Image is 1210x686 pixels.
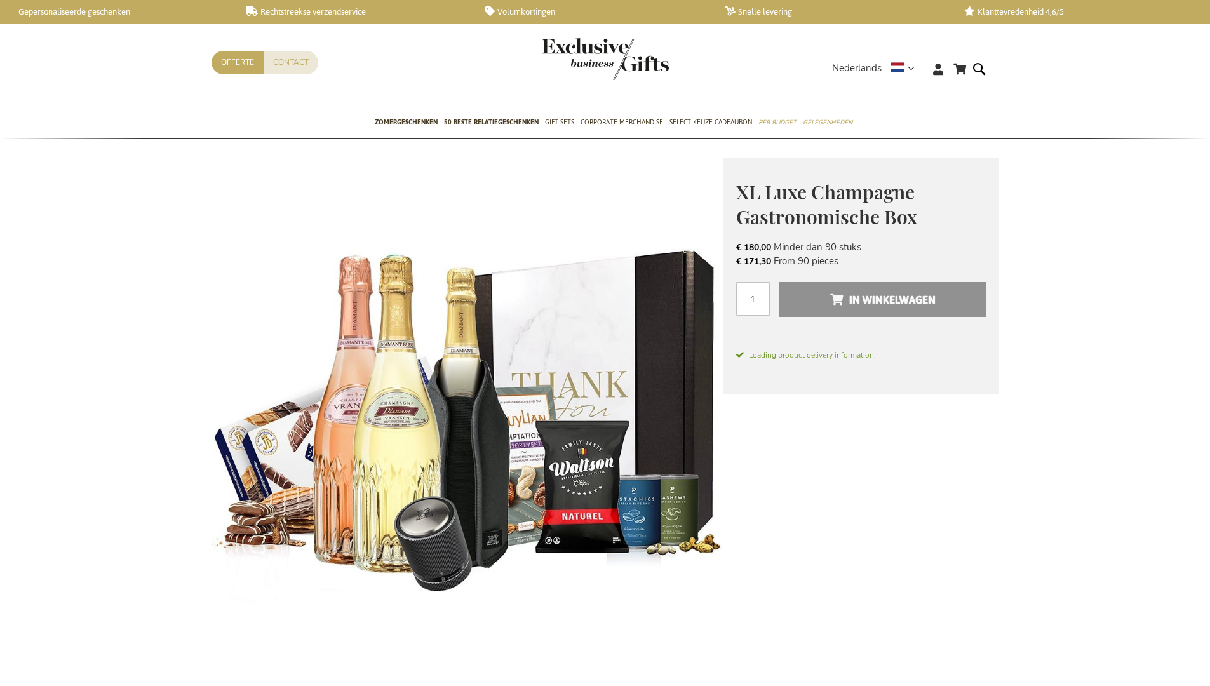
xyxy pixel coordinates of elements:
span: 50 beste relatiegeschenken [444,116,539,129]
a: Gelegenheden [803,107,852,139]
a: Gift Sets [545,107,574,139]
span: € 180,00 [736,241,771,253]
span: Per Budget [758,116,797,129]
span: Corporate Merchandise [581,116,663,129]
span: € 171,30 [736,255,771,267]
li: Minder dan 90 stuks [736,240,986,254]
li: From 90 pieces [736,254,986,268]
img: Exclusive Business gifts logo [542,38,669,80]
span: Select Keuze Cadeaubon [669,116,752,129]
input: Aantal [736,282,770,316]
img: XL Luxury Champagne Gourmet Box [212,158,723,669]
a: Corporate Merchandise [581,107,663,139]
span: Gelegenheden [803,116,852,129]
a: 50 beste relatiegeschenken [444,107,539,139]
a: Snelle levering [725,6,944,17]
a: Per Budget [758,107,797,139]
span: Nederlands [832,61,882,76]
span: XL Luxe Champagne Gastronomische Box [736,179,917,229]
a: Volumkortingen [485,6,704,17]
a: Select Keuze Cadeaubon [669,107,752,139]
a: Gepersonaliseerde geschenken [6,6,225,17]
a: Klanttevredenheid 4,6/5 [964,6,1183,17]
a: Zomergeschenken [375,107,438,139]
a: Contact [264,51,318,74]
span: Loading product delivery information. [736,349,986,361]
a: store logo [542,38,605,80]
a: Offerte [212,51,264,74]
span: Zomergeschenken [375,116,438,129]
a: Rechtstreekse verzendservice [246,6,465,17]
span: Gift Sets [545,116,574,129]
